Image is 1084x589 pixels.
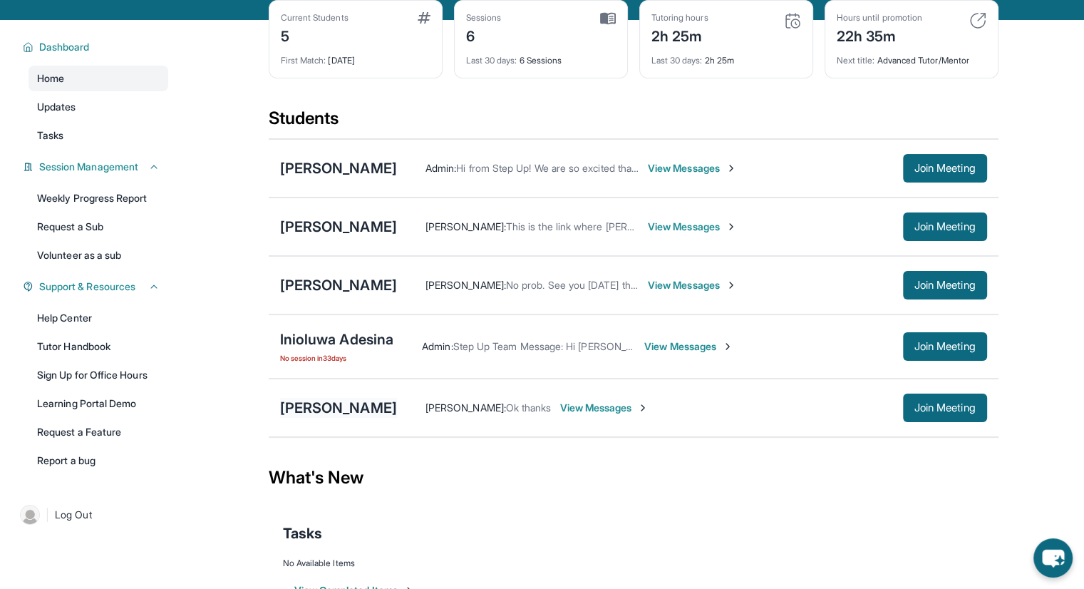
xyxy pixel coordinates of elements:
img: user-img [20,505,40,525]
div: [PERSON_NAME] [280,158,397,178]
a: |Log Out [14,499,168,531]
span: Join Meeting [914,342,976,351]
div: Tutoring hours [651,12,708,24]
span: Join Meeting [914,281,976,290]
button: Join Meeting [903,154,987,183]
span: Last 30 days : [651,55,703,66]
div: [PERSON_NAME] [280,398,397,418]
span: [PERSON_NAME] : [425,401,506,414]
a: Help Center [29,305,168,331]
button: Join Meeting [903,271,987,299]
button: chat-button [1033,538,1073,578]
div: Advanced Tutor/Mentor [837,46,986,66]
div: [DATE] [281,46,430,66]
a: Tutor Handbook [29,334,168,359]
img: Chevron-Right [722,341,733,352]
span: [PERSON_NAME] : [425,220,506,232]
span: Updates [37,100,76,114]
div: 6 [466,24,502,46]
a: Home [29,66,168,91]
img: card [969,12,986,29]
img: card [784,12,801,29]
span: Last 30 days : [466,55,517,66]
button: Join Meeting [903,394,987,422]
span: Tasks [37,128,63,143]
div: Sessions [466,12,502,24]
a: Volunteer as a sub [29,242,168,268]
div: 6 Sessions [466,46,616,66]
div: Hours until promotion [837,12,922,24]
button: Session Management [33,160,160,174]
span: Join Meeting [914,404,976,412]
button: Join Meeting [903,332,987,361]
a: Request a Sub [29,214,168,240]
span: | [46,506,49,523]
div: 5 [281,24,349,46]
img: Chevron-Right [726,163,737,174]
div: No Available Items [283,558,984,569]
button: Join Meeting [903,212,987,241]
span: Tasks [283,523,322,543]
a: Updates [29,94,168,120]
span: View Messages [559,401,649,415]
span: Admin : [422,340,453,352]
img: Chevron-Right [637,402,649,414]
button: Support & Resources [33,280,160,294]
button: Dashboard [33,40,160,54]
span: Join Meeting [914,222,976,231]
img: card [418,12,430,24]
span: [PERSON_NAME] : [425,279,506,291]
div: 2h 25m [651,24,708,46]
a: Weekly Progress Report [29,185,168,211]
span: Session Management [39,160,138,174]
span: First Match : [281,55,326,66]
a: Learning Portal Demo [29,391,168,416]
a: Tasks [29,123,168,148]
div: Current Students [281,12,349,24]
span: Support & Resources [39,280,135,294]
div: What's New [269,446,998,509]
span: View Messages [648,220,737,234]
span: No session in 33 days [280,352,394,364]
div: Inioluwa Adesina [280,329,394,349]
div: 22h 35m [837,24,922,46]
img: card [600,12,616,25]
img: Chevron-Right [726,221,737,232]
a: Report a bug [29,448,168,473]
span: Home [37,71,64,86]
span: View Messages [648,161,737,175]
div: [PERSON_NAME] [280,275,397,295]
a: Request a Feature [29,419,168,445]
div: [PERSON_NAME] [280,217,397,237]
span: View Messages [644,339,733,354]
div: Students [269,107,998,138]
div: 2h 25m [651,46,801,66]
img: Chevron-Right [726,280,737,291]
span: Next title : [837,55,875,66]
a: Sign Up for Office Hours [29,362,168,388]
span: Dashboard [39,40,90,54]
span: Admin : [425,162,456,174]
span: No prob. See you [DATE] then. :) [506,279,652,291]
span: View Messages [648,278,737,292]
span: Join Meeting [914,164,976,173]
span: Ok thanks [506,401,552,414]
span: Log Out [55,508,92,522]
